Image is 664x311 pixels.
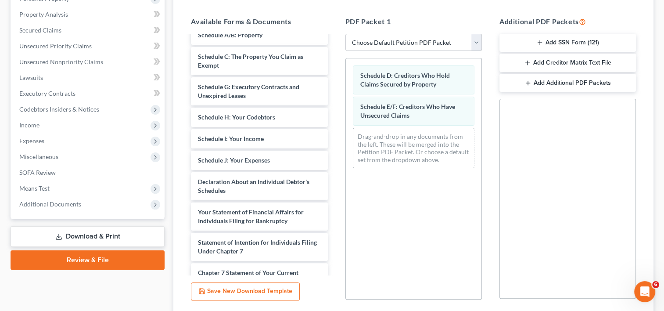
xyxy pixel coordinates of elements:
[19,200,81,208] span: Additional Documents
[191,282,300,301] button: Save New Download Template
[499,34,636,52] button: Add SSN Form (121)
[198,239,317,255] span: Statement of Intention for Individuals Filing Under Chapter 7
[634,281,655,302] iframe: Intercom live chat
[19,74,43,81] span: Lawsuits
[198,178,309,194] span: Declaration About an Individual Debtor's Schedules
[12,38,165,54] a: Unsecured Priority Claims
[19,121,39,129] span: Income
[19,169,56,176] span: SOFA Review
[19,26,61,34] span: Secured Claims
[198,83,299,99] span: Schedule G: Executory Contracts and Unexpired Leases
[11,250,165,270] a: Review & File
[19,42,92,50] span: Unsecured Priority Claims
[191,16,327,27] h5: Available Forms & Documents
[12,7,165,22] a: Property Analysis
[499,16,636,27] h5: Additional PDF Packets
[360,103,455,119] span: Schedule E/F: Creditors Who Have Unsecured Claims
[12,70,165,86] a: Lawsuits
[19,11,68,18] span: Property Analysis
[198,208,304,224] span: Your Statement of Financial Affairs for Individuals Filing for Bankruptcy
[198,53,303,69] span: Schedule C: The Property You Claim as Exempt
[198,135,264,142] span: Schedule I: Your Income
[12,86,165,101] a: Executory Contracts
[12,54,165,70] a: Unsecured Nonpriority Claims
[198,31,262,39] span: Schedule A/B: Property
[12,22,165,38] a: Secured Claims
[11,226,165,247] a: Download & Print
[198,113,275,121] span: Schedule H: Your Codebtors
[499,54,636,72] button: Add Creditor Matrix Text File
[198,156,270,164] span: Schedule J: Your Expenses
[19,90,75,97] span: Executory Contracts
[19,137,44,145] span: Expenses
[198,269,319,285] span: Chapter 7 Statement of Your Current Monthly Income and Means-Test Calculation
[499,74,636,92] button: Add Additional PDF Packets
[345,16,482,27] h5: PDF Packet 1
[360,72,450,88] span: Schedule D: Creditors Who Hold Claims Secured by Property
[353,128,474,168] div: Drag-and-drop in any documents from the left. These will be merged into the Petition PDF Packet. ...
[19,58,103,65] span: Unsecured Nonpriority Claims
[19,153,58,160] span: Miscellaneous
[652,281,659,288] span: 6
[19,184,50,192] span: Means Test
[12,165,165,181] a: SOFA Review
[19,105,99,113] span: Codebtors Insiders & Notices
